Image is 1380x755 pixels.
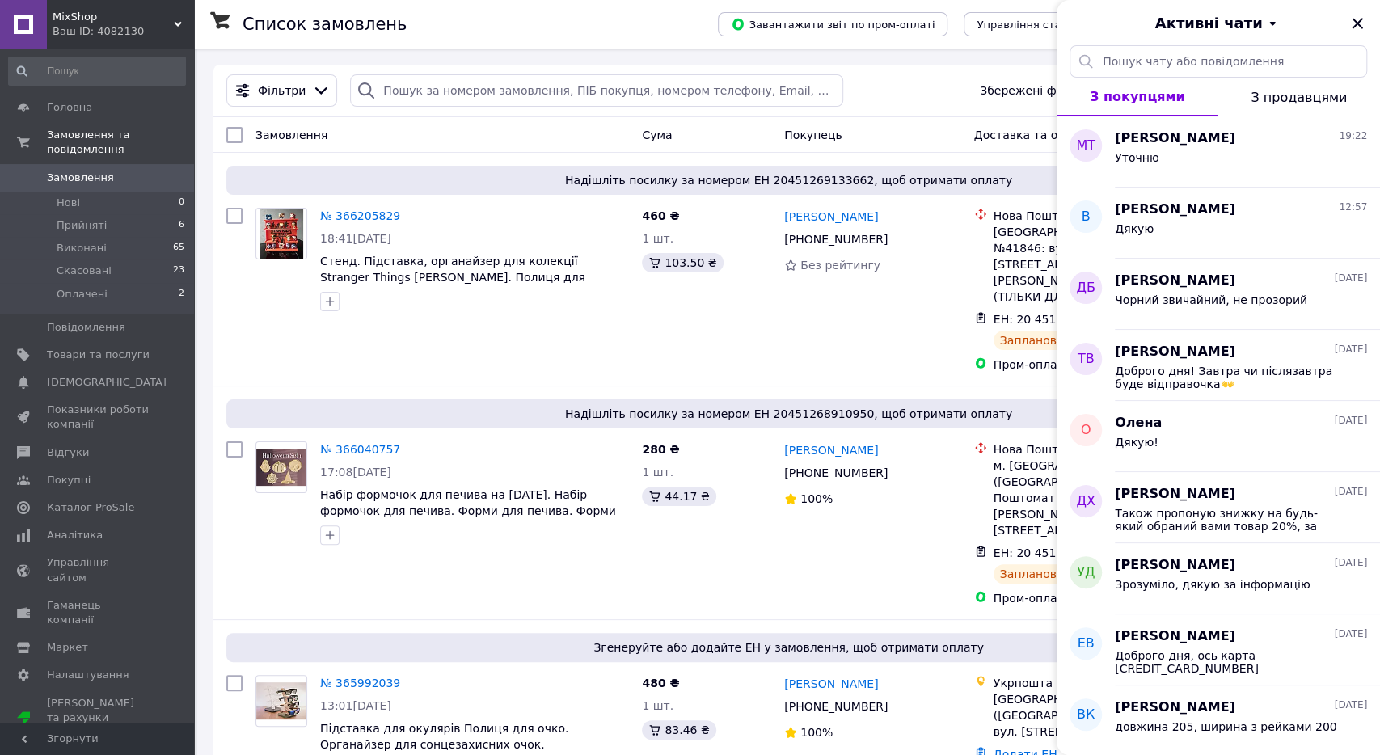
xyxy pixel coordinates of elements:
[1057,614,1380,685] button: ЕВ[PERSON_NAME][DATE]Доброго дня, ось карта [CREDIT_CARD_NUMBER]
[173,264,184,278] span: 23
[1115,200,1235,219] span: [PERSON_NAME]
[233,639,1344,656] span: Згенеруйте або додайте ЕН у замовлення, щоб отримати оплату
[1057,401,1380,472] button: ООлена[DATE]Дякую!
[731,17,935,32] span: Завантажити звіт по пром-оплаті
[47,500,134,515] span: Каталог ProSale
[8,57,186,86] input: Пошук
[179,287,184,302] span: 2
[1339,129,1367,143] span: 19:22
[350,74,842,107] input: Пошук за номером замовлення, ПІБ покупця, номером телефону, Email, номером накладної
[1057,330,1380,401] button: ТВ[PERSON_NAME][DATE]Доброго дня! Завтра чи післязавтра буде відправочка👐
[642,209,679,222] span: 460 ₴
[47,320,125,335] span: Повідомлення
[47,128,194,157] span: Замовлення та повідомлення
[1115,649,1344,675] span: Доброго дня, ось карта [CREDIT_CARD_NUMBER]
[1115,272,1235,290] span: [PERSON_NAME]
[1076,137,1095,155] span: МТ
[1115,222,1154,235] span: Дякую
[642,720,715,740] div: 83.46 ₴
[994,691,1188,740] div: [GEOGRAPHIC_DATA] ([GEOGRAPHIC_DATA].), 04112, вул. [STREET_ADDRESS]
[320,443,400,456] a: № 366040757
[781,228,891,251] div: [PHONE_NUMBER]
[255,675,307,727] a: Фото товару
[1115,365,1344,390] span: Доброго дня! Завтра чи післязавтра буде відправочка👐
[1115,485,1235,504] span: [PERSON_NAME]
[642,129,672,141] span: Cума
[1115,293,1307,306] span: Чорний звичайний, не прозорий
[1218,78,1380,116] button: З продавцями
[1334,414,1367,428] span: [DATE]
[1115,578,1310,591] span: Зрозуміло, дякую за інформацію
[642,443,679,456] span: 280 ₴
[994,224,1188,305] div: [GEOGRAPHIC_DATA], Поштомат №41846: вул. [STREET_ADDRESS][PERSON_NAME], Під'їзд №1 (ТІЛЬКИ ДЛЯ МЕ...
[784,442,878,458] a: [PERSON_NAME]
[179,218,184,233] span: 6
[974,129,1093,141] span: Доставка та оплата
[320,209,400,222] a: № 366205829
[1334,343,1367,356] span: [DATE]
[784,209,878,225] a: [PERSON_NAME]
[1057,543,1380,614] button: УД[PERSON_NAME][DATE]Зрозуміло, дякую за інформацію
[47,375,167,390] span: [DEMOGRAPHIC_DATA]
[320,488,616,534] a: Набір формочок для печива на [DATE]. Набір формочок для печива. Форми для печива. Форми для вируб...
[47,348,150,362] span: Товари та послуги
[1154,13,1262,34] span: Активні чати
[320,232,391,245] span: 18:41[DATE]
[1057,78,1218,116] button: З покупцями
[243,15,407,34] h1: Список замовлень
[1115,129,1235,148] span: [PERSON_NAME]
[47,668,129,682] span: Налаштування
[1334,698,1367,712] span: [DATE]
[642,699,673,712] span: 1 шт.
[642,253,723,272] div: 103.50 ₴
[255,129,327,141] span: Замовлення
[994,356,1188,373] div: Пром-оплата
[57,287,108,302] span: Оплачені
[255,208,307,259] a: Фото товару
[1102,13,1335,34] button: Активні чати
[57,241,107,255] span: Виконані
[53,10,174,24] span: MixShop
[1334,556,1367,570] span: [DATE]
[994,590,1188,606] div: Пром-оплата
[47,100,92,115] span: Головна
[173,241,184,255] span: 65
[994,331,1085,350] div: Заплановано
[1090,89,1185,104] span: З покупцями
[255,441,307,493] a: Фото товару
[800,259,880,272] span: Без рейтингу
[1115,414,1162,432] span: Олена
[53,24,194,39] div: Ваш ID: 4082130
[256,449,306,487] img: Фото товару
[964,12,1113,36] button: Управління статусами
[1339,200,1367,214] span: 12:57
[1082,208,1091,226] span: В
[1076,279,1095,297] span: ДБ
[784,676,878,692] a: [PERSON_NAME]
[642,677,679,690] span: 480 ₴
[57,264,112,278] span: Скасовані
[320,255,585,300] a: Стенд. Підставка, органайзер для колекції Stranger Things [PERSON_NAME]. Полиця для кіндерів Stra...
[47,640,88,655] span: Маркет
[47,528,103,542] span: Аналітика
[1077,563,1095,582] span: УД
[1251,90,1347,105] span: З продавцями
[320,722,568,751] a: Підставка для окулярів Полиця для очко. Органайзер для сонцезахисних очок.
[718,12,947,36] button: Завантажити звіт по пром-оплаті
[781,462,891,484] div: [PHONE_NUMBER]
[1078,350,1095,369] span: ТВ
[1076,492,1095,511] span: ДХ
[994,564,1085,584] div: Заплановано
[320,677,400,690] a: № 365992039
[47,598,150,627] span: Гаманець компанії
[258,82,306,99] span: Фільтри
[1334,485,1367,499] span: [DATE]
[800,726,833,739] span: 100%
[1334,627,1367,641] span: [DATE]
[994,441,1188,458] div: Нова Пошта
[994,546,1129,559] span: ЕН: 20 4512 6891 0950
[980,82,1098,99] span: Збережені фільтри:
